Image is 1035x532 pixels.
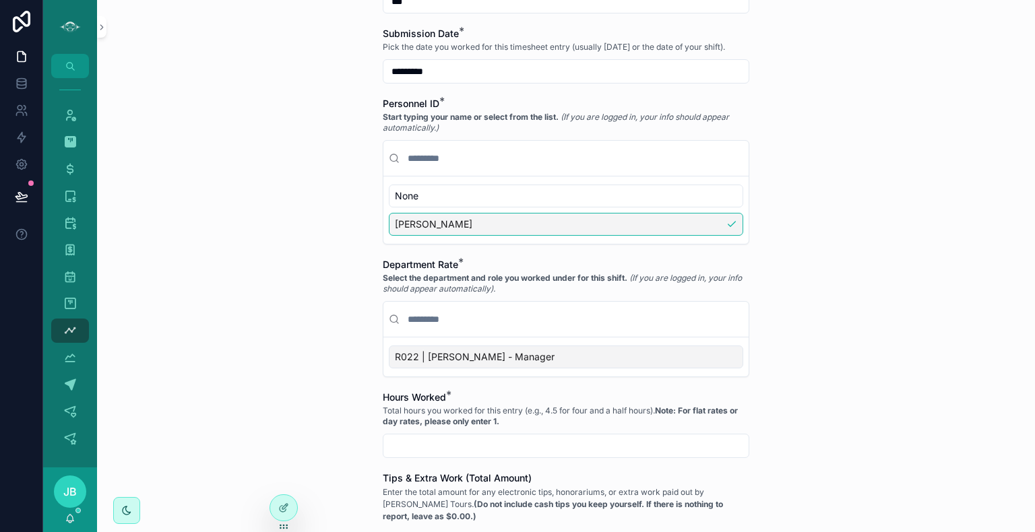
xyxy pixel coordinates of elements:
img: App logo [59,16,81,38]
div: scrollable content [43,78,97,467]
strong: Start typing your name or select from the list. [383,112,559,122]
div: None [389,185,743,207]
span: Personnel ID [383,98,439,109]
div: Suggestions [383,337,749,376]
span: Hours Worked [383,391,446,403]
span: Department Rate [383,259,458,270]
div: Suggestions [383,176,749,244]
span: Pick the date you worked for this timesheet entry (usually [DATE] or the date of your shift). [383,42,725,53]
p: Enter the total amount for any electronic tips, honorariums, or extra work paid out by [PERSON_NA... [383,486,749,523]
em: (If you are logged in, your info should appear automatically). [383,273,742,294]
span: Total hours you worked for this entry (e.g., 4.5 for four and a half hours). [383,405,749,427]
span: [PERSON_NAME] [395,218,472,231]
span: R022 | [PERSON_NAME] - Manager [395,350,555,364]
strong: Note: For flat rates or day rates, please only enter 1. [383,405,738,426]
strong: Select the department and role you worked under for this shift. [383,273,627,283]
em: (If you are logged in, your info should appear automatically.) [383,112,729,133]
strong: (Do not include cash tips you keep yourself. If there is nothing to report, leave as $0.00.) [383,499,723,521]
span: Tips & Extra Work (Total Amount) [383,472,532,484]
span: JB [63,484,77,500]
span: Submission Date [383,28,459,39]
